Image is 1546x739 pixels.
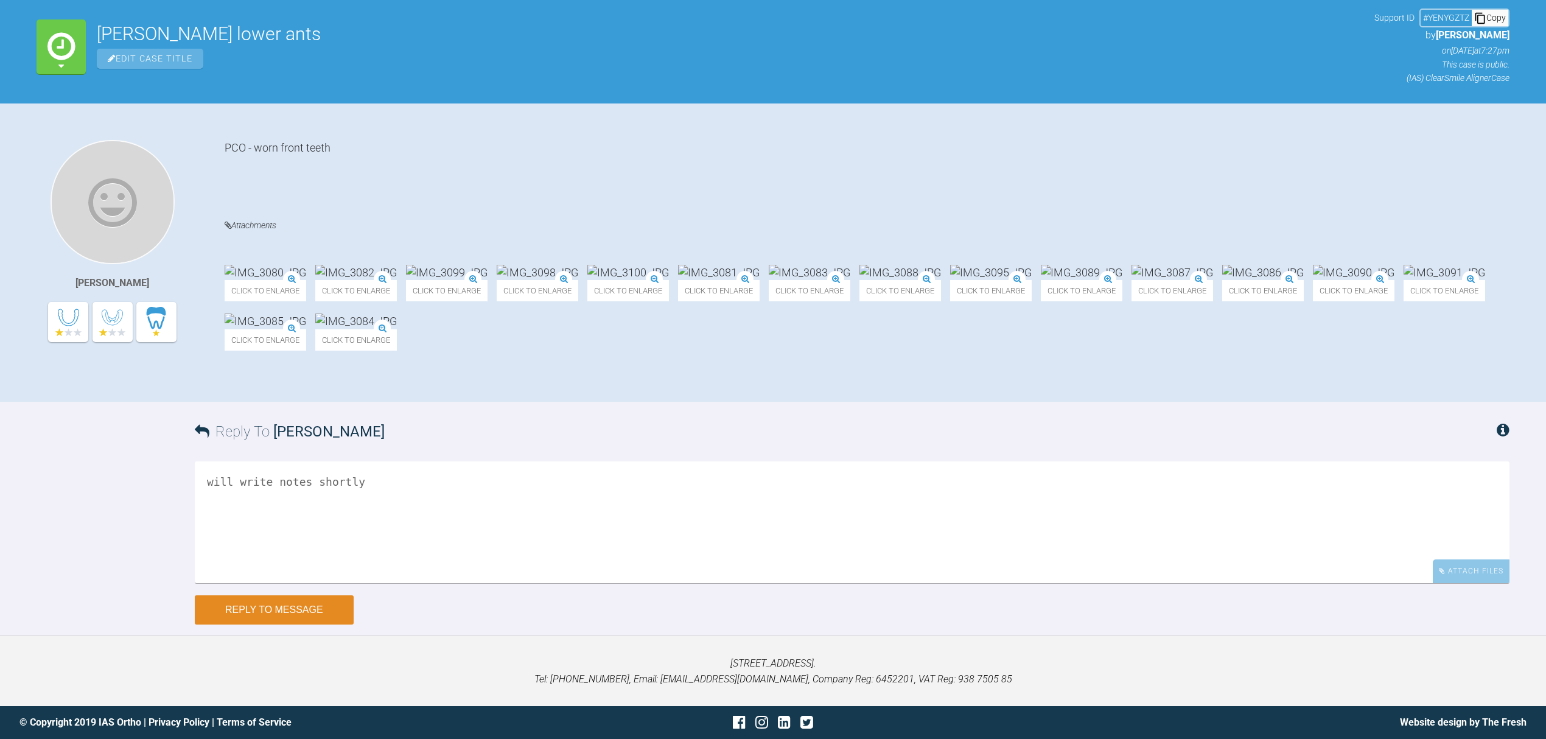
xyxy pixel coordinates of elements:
span: Edit Case Title [97,49,203,69]
a: Privacy Policy [149,716,209,728]
span: Click to enlarge [678,280,760,301]
span: Click to enlarge [769,280,850,301]
span: Click to enlarge [315,280,397,301]
img: IMG_3086.JPG [1222,265,1304,280]
span: Click to enlarge [859,280,941,301]
button: Reply to Message [195,595,354,625]
a: Terms of Service [217,716,292,728]
img: IMG_3099.JPG [406,265,488,280]
div: © Copyright 2019 IAS Ortho | | [19,715,522,730]
span: Click to enlarge [950,280,1032,301]
span: Click to enlarge [1222,280,1304,301]
span: Click to enlarge [1132,280,1213,301]
p: on [DATE] at 7:27pm [1374,44,1509,57]
img: IMG_3083.JPG [769,265,850,280]
p: [STREET_ADDRESS]. Tel: [PHONE_NUMBER], Email: [EMAIL_ADDRESS][DOMAIN_NAME], Company Reg: 6452201,... [19,656,1527,687]
img: IMG_3088.JPG [859,265,941,280]
span: Click to enlarge [406,280,488,301]
img: IMG_3081.JPG [678,265,760,280]
div: [PERSON_NAME] [75,275,149,291]
img: IMG_3082.JPG [315,265,397,280]
span: Click to enlarge [225,329,306,351]
span: Click to enlarge [497,280,578,301]
span: Click to enlarge [315,329,397,351]
img: IMG_3089.JPG [1041,265,1122,280]
p: (IAS) ClearSmile Aligner Case [1374,71,1509,85]
span: Click to enlarge [1313,280,1394,301]
img: IMG_3087.JPG [1132,265,1213,280]
img: IMG_3091.JPG [1404,265,1485,280]
div: PCO - worn front teeth [225,140,1509,200]
h3: Reply To [195,420,385,443]
div: Attach Files [1433,559,1509,583]
h2: [PERSON_NAME] lower ants [97,25,1363,43]
img: IMG_3095.JPG [950,265,1032,280]
img: IMG_3080.JPG [225,265,306,280]
div: # YENYGZTZ [1421,11,1472,24]
img: IMG_3090.JPG [1313,265,1394,280]
span: Click to enlarge [225,280,306,301]
span: Click to enlarge [587,280,669,301]
img: Nicola Bone [51,140,175,264]
img: IMG_3085.JPG [225,313,306,329]
span: [PERSON_NAME] [1436,29,1509,41]
span: Support ID [1374,11,1415,24]
img: IMG_3098.JPG [497,265,578,280]
p: This case is public. [1374,58,1509,71]
textarea: will write notes shortly [195,461,1509,583]
p: by [1374,27,1509,43]
span: Click to enlarge [1041,280,1122,301]
img: IMG_3100.JPG [587,265,669,280]
img: IMG_3084.JPG [315,313,397,329]
div: Copy [1472,10,1508,26]
span: [PERSON_NAME] [273,423,385,440]
span: Click to enlarge [1404,280,1485,301]
h4: Attachments [225,218,1509,233]
a: Website design by The Fresh [1400,716,1527,728]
